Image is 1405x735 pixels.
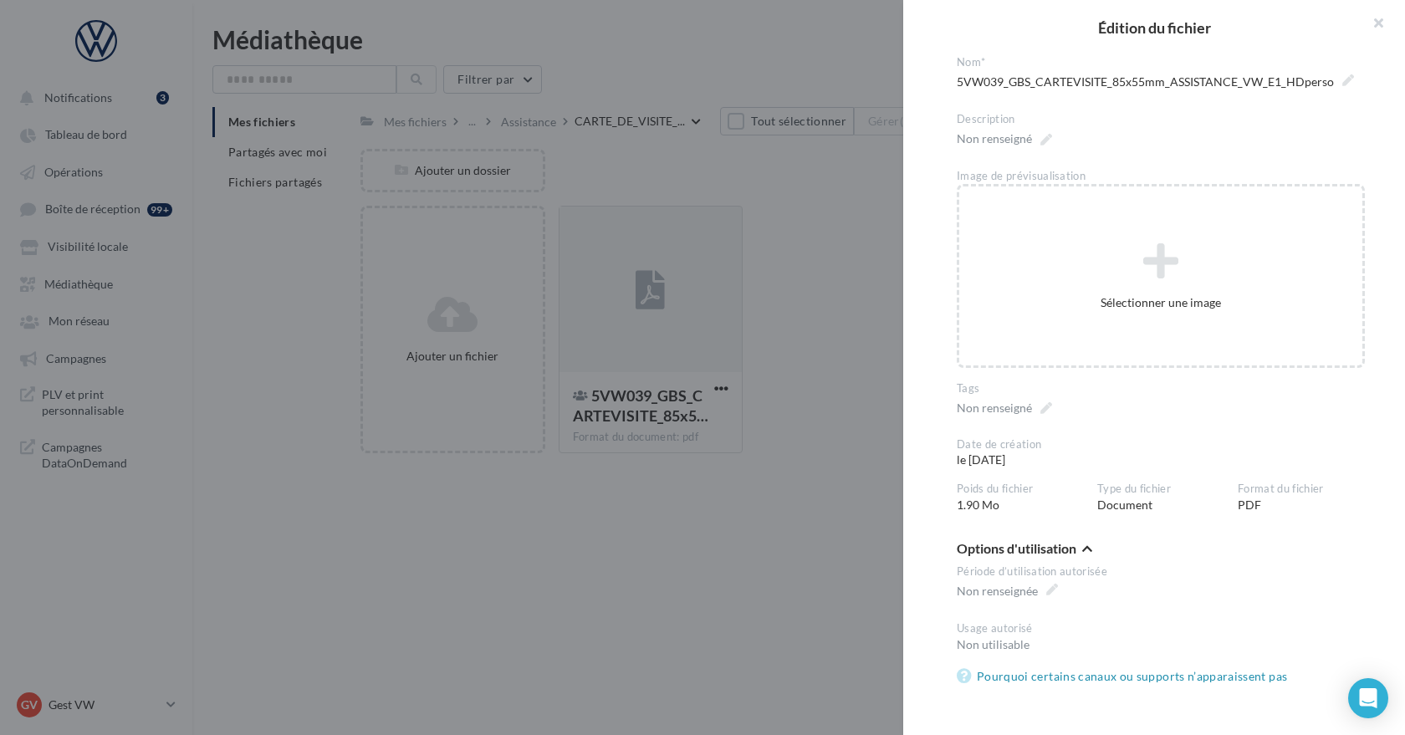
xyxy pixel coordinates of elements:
div: PDF [1238,482,1378,513]
div: Document [1097,482,1238,513]
div: Période d’utilisation autorisée [957,564,1365,579]
div: Non utilisable [957,636,1365,653]
div: Image de prévisualisation [957,169,1365,184]
div: Tags [957,381,1365,396]
div: 1.90 Mo [957,482,1097,513]
a: Pourquoi certains canaux ou supports n’apparaissent pas [957,666,1294,687]
span: 5VW039_GBS_CARTEVISITE_85x55mm_ASSISTANCE_VW_E1_HDperso [957,70,1354,94]
span: Non renseignée [957,579,1058,603]
div: Open Intercom Messenger [1348,678,1388,718]
div: Type du fichier [1097,482,1224,497]
div: Description [957,112,1365,127]
div: Date de création [957,437,1084,452]
div: Format du fichier [1238,482,1365,497]
div: le [DATE] [957,437,1097,469]
div: Usage autorisé [957,621,1365,636]
div: Poids du fichier [957,482,1084,497]
span: Options d'utilisation [957,542,1076,555]
div: Sélectionner une image [959,294,1362,311]
span: Non renseigné [957,127,1052,151]
h2: Édition du fichier [930,20,1378,35]
button: Options d'utilisation [957,540,1092,560]
div: Non renseigné [957,400,1032,416]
